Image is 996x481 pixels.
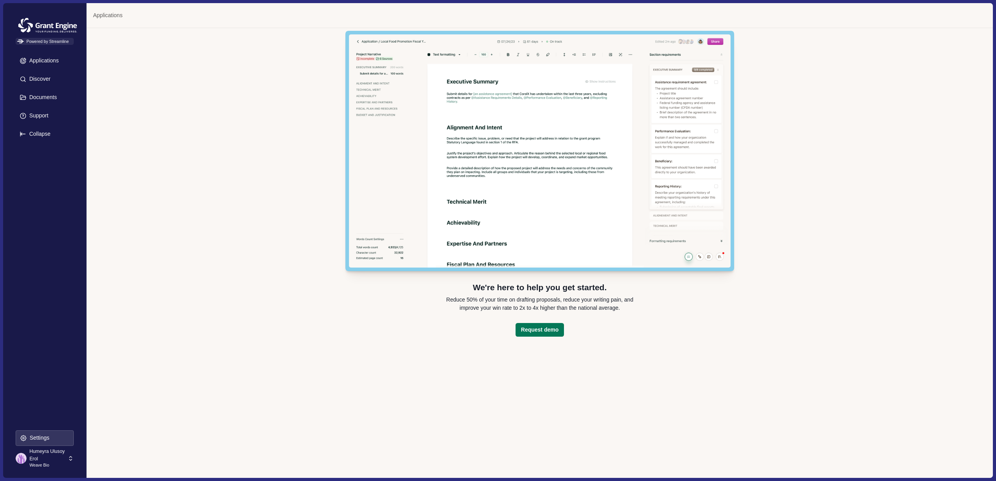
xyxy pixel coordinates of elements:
button: Request demo [516,323,564,337]
img: Powered by Streamline Logo [17,39,24,44]
p: Applications [27,57,59,64]
img: profile picture [16,453,27,464]
p: Discover [27,76,50,82]
span: Powered by Streamline [16,38,74,45]
a: Grantengine Logo [16,16,74,24]
button: Discover [16,71,74,87]
button: Support [16,108,74,124]
p: Support [27,112,48,119]
p: Reduce 50% of your time on drafting proposals, reduce your writing pain, and improve your win rat... [442,296,637,312]
button: Settings [16,430,74,446]
button: Expand [16,126,74,142]
p: Humeyra Ulusoy Erol [29,448,65,462]
a: Applications [93,11,123,20]
img: Grantengine Logo [16,16,80,35]
p: Documents [27,94,57,101]
img: Streamline Editor Demo [345,31,734,271]
p: Weave Bio [29,462,65,469]
button: Documents [16,90,74,105]
button: Applications [16,53,74,69]
p: Settings [27,435,50,441]
a: Settings [16,430,74,449]
p: Collapse [27,131,50,137]
p: We're here to help you get started. [473,282,606,293]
